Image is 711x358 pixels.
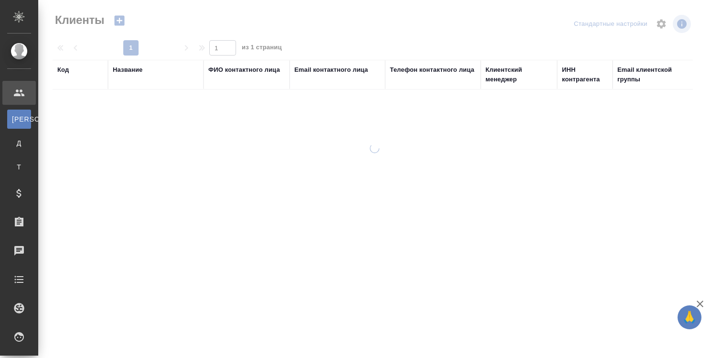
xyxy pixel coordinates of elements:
a: Д [7,134,31,153]
span: 🙏 [681,307,698,327]
div: Клиентский менеджер [485,65,552,84]
span: Д [12,138,26,148]
div: ФИО контактного лица [208,65,280,75]
div: Телефон контактного лица [390,65,474,75]
a: [PERSON_NAME] [7,110,31,129]
div: ИНН контрагента [562,65,608,84]
div: Email клиентской группы [617,65,694,84]
span: [PERSON_NAME] [12,114,26,124]
div: Код [57,65,69,75]
a: Т [7,157,31,177]
div: Email контактного лица [294,65,368,75]
button: 🙏 [678,305,701,329]
div: Название [113,65,142,75]
span: Т [12,162,26,172]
